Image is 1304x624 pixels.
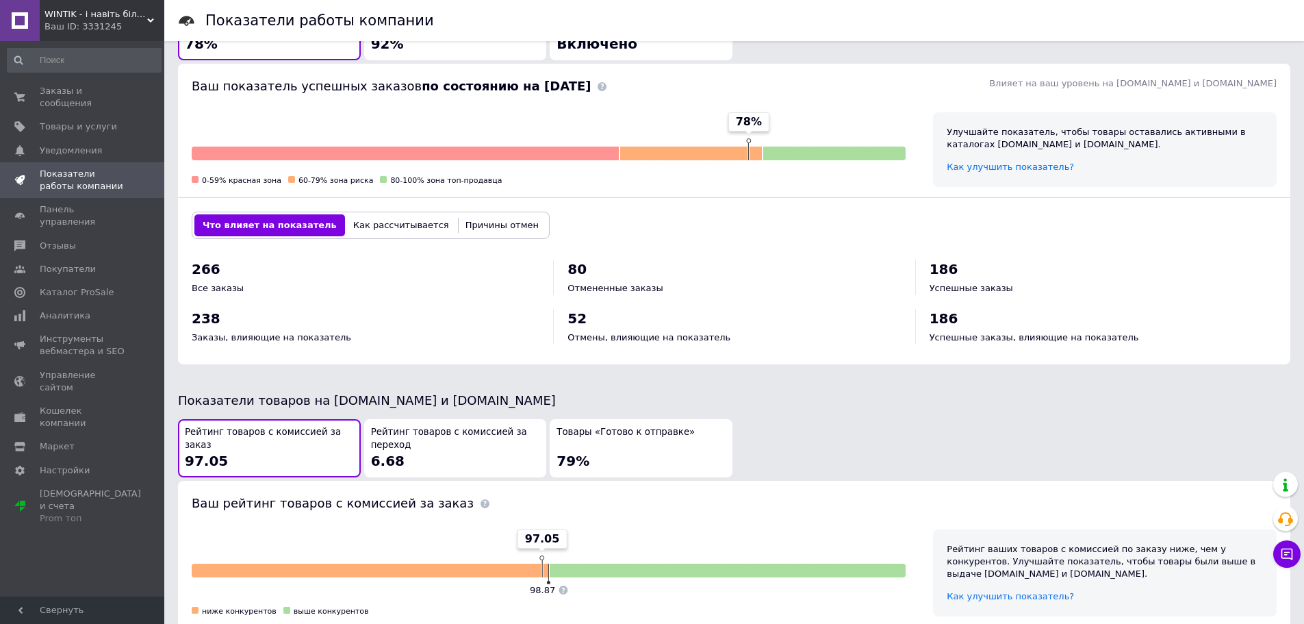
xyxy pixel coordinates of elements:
span: 80 [567,261,587,277]
span: Товары «Готово к отправке» [557,426,695,439]
div: Рейтинг ваших товаров с комиссией по заказу ниже, чем у конкурентов. Улучшайте показатель, чтобы ... [947,543,1263,581]
span: 92% [371,36,404,52]
span: Показатели работы компании [40,168,127,192]
span: Управление сайтом [40,369,127,394]
span: 80-100% зона топ-продавца [390,176,502,185]
input: Поиск [7,48,162,73]
span: 186 [930,310,958,327]
span: Отмены, влияющие на показатель [567,332,730,342]
span: Показатели товаров на [DOMAIN_NAME] и [DOMAIN_NAME] [178,393,556,408]
span: 78% [736,114,762,129]
span: Заказы и сообщения [40,85,127,110]
span: 266 [192,261,220,277]
span: 97.05 [525,532,560,547]
span: 52 [567,310,587,327]
span: Отзывы [40,240,76,252]
span: Маркет [40,440,75,453]
a: Как улучшить показатель? [947,591,1074,601]
span: Успешные заказы [930,283,1013,293]
span: Каталог ProSale [40,286,114,299]
span: 79% [557,453,589,469]
span: ниже конкурентов [202,607,277,616]
span: [DEMOGRAPHIC_DATA] и счета [40,488,141,525]
span: Рейтинг товаров с комиссией за заказ [185,426,354,451]
a: Как улучшить показатель? [947,162,1074,172]
div: Ваш ID: 3331245 [44,21,164,33]
span: Ваш рейтинг товаров с комиссией за заказ [192,496,474,510]
b: по состоянию на [DATE] [422,79,591,93]
span: 60-79% зона риска [298,176,373,185]
span: Рейтинг товаров с комиссией за переход [371,426,540,451]
span: 238 [192,310,220,327]
button: Что влияет на показатель [194,214,345,236]
button: Рейтинг товаров с комиссией за переход6.68 [364,419,547,477]
span: Включено [557,36,637,52]
span: Кошелек компании [40,405,127,429]
span: Влияет на ваш уровень на [DOMAIN_NAME] и [DOMAIN_NAME] [989,78,1277,88]
span: Отмененные заказы [567,283,663,293]
span: Настройки [40,464,90,477]
span: Все заказы [192,283,244,293]
span: 97.05 [185,453,228,469]
button: Причины отмен [457,214,547,236]
h1: Показатели работы компании [205,12,434,29]
span: Ваш показатель успешных заказов [192,79,591,93]
span: 78% [185,36,218,52]
span: Заказы, влияющие на показатель [192,332,351,342]
div: Prom топ [40,512,141,525]
span: Покупатели [40,263,96,275]
button: Товары «Готово к отправке»79% [550,419,732,477]
span: 186 [930,261,958,277]
div: Улучшайте показатель, чтобы товары оставались активными в каталогах [DOMAIN_NAME] и [DOMAIN_NAME]. [947,126,1263,151]
span: WINTIK - і навіть більше! [44,8,147,21]
span: 6.68 [371,453,405,469]
span: Аналитика [40,310,90,322]
span: Успешные заказы, влияющие на показатель [930,332,1139,342]
span: 98.87 [530,585,555,595]
button: Чат с покупателем [1273,540,1301,568]
span: Инструменты вебмастера и SEO [40,333,127,358]
span: Панель управления [40,203,127,228]
span: выше конкурентов [294,607,369,616]
span: Товары и услуги [40,121,117,133]
span: Уведомления [40,145,102,157]
span: 0-59% красная зона [202,176,281,185]
button: Как рассчитывается [345,214,457,236]
button: Рейтинг товаров с комиссией за заказ97.05 [178,419,361,477]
